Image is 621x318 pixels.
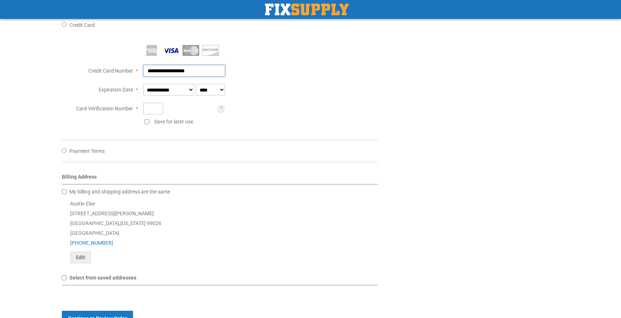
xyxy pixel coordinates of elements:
span: Expiration Date [99,87,133,93]
img: Discover [202,45,219,56]
span: [US_STATE] [120,220,146,226]
img: American Express [143,45,160,56]
img: Fix Industrial Supply [265,4,349,15]
a: store logo [265,4,349,15]
button: Edit [70,252,91,263]
div: Billing Address [62,173,378,184]
span: Select from saved addresses [69,275,136,281]
span: Credit Card [69,22,95,28]
span: Credit Card Number [88,68,133,74]
span: My billing and shipping address are the same [69,189,170,195]
img: Visa [163,45,180,56]
div: Austin Else [STREET_ADDRESS][PERSON_NAME] [GEOGRAPHIC_DATA] , 99026 [GEOGRAPHIC_DATA] [62,199,378,263]
span: Payment Terms [69,148,105,154]
span: Card Verification Number [76,106,133,111]
span: Save for later use. [154,119,195,125]
a: [PHONE_NUMBER] [70,240,113,246]
img: MasterCard [183,45,199,56]
span: Edit [76,254,85,260]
